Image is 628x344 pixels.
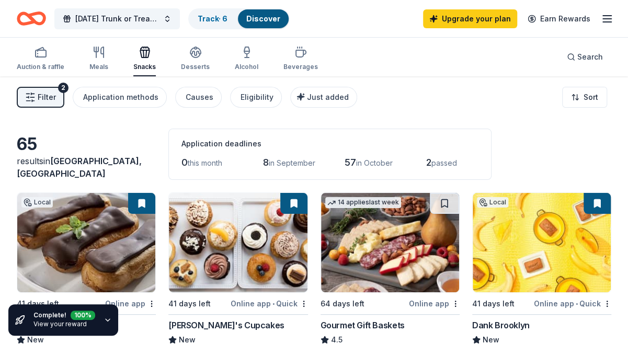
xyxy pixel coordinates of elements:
[181,157,188,168] span: 0
[186,91,213,104] div: Causes
[230,87,282,108] button: Eligibility
[133,42,156,76] button: Snacks
[133,63,156,71] div: Snacks
[472,297,515,310] div: 41 days left
[168,319,284,331] div: [PERSON_NAME]'s Cupcakes
[235,63,258,71] div: Alcohol
[17,6,46,31] a: Home
[521,9,597,28] a: Earn Rewards
[71,308,95,318] div: 100 %
[181,63,210,71] div: Desserts
[426,157,431,168] span: 2
[472,319,530,331] div: Dank Brooklyn
[235,42,258,76] button: Alcohol
[283,42,318,76] button: Beverages
[75,13,159,25] span: [DATE] Trunk or Treat & Party
[263,157,269,168] span: 8
[83,91,158,104] div: Application methods
[169,193,307,292] img: Image for Molly's Cupcakes
[17,156,142,179] span: [GEOGRAPHIC_DATA], [GEOGRAPHIC_DATA]
[562,87,607,108] button: Sort
[175,87,222,108] button: Causes
[290,87,357,108] button: Just added
[584,91,598,104] span: Sort
[321,193,459,292] img: Image for Gourmet Gift Baskets
[345,157,356,168] span: 57
[321,319,405,331] div: Gourmet Gift Baskets
[231,297,308,310] div: Online app Quick
[473,193,611,292] img: Image for Dank Brooklyn
[33,320,87,328] a: View your reward
[576,300,578,308] span: •
[17,87,64,108] button: Filter2
[431,158,457,167] span: passed
[269,158,315,167] span: in September
[89,63,108,71] div: Meals
[283,63,318,71] div: Beverages
[423,9,517,28] a: Upgrade your plan
[181,137,478,150] div: Application deadlines
[17,155,156,180] div: results
[73,87,167,108] button: Application methods
[477,197,508,208] div: Local
[409,297,460,310] div: Online app
[181,42,210,76] button: Desserts
[89,42,108,76] button: Meals
[188,8,290,29] button: Track· 6Discover
[325,197,401,208] div: 14 applies last week
[33,311,95,320] div: Complete!
[188,158,222,167] span: this month
[356,158,393,167] span: in October
[558,47,611,67] button: Search
[58,83,68,93] div: 2
[246,14,280,23] a: Discover
[168,297,211,310] div: 41 days left
[17,63,64,71] div: Auction & raffle
[21,197,53,208] div: Local
[241,91,273,104] div: Eligibility
[54,8,180,29] button: [DATE] Trunk or Treat & Party
[272,300,275,308] span: •
[38,91,56,104] span: Filter
[534,297,611,310] div: Online app Quick
[17,42,64,76] button: Auction & raffle
[307,93,349,101] span: Just added
[17,193,155,292] img: Image for King Kullen
[17,134,156,155] div: 65
[577,51,603,63] span: Search
[198,14,227,23] a: Track· 6
[17,156,142,179] span: in
[321,297,364,310] div: 64 days left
